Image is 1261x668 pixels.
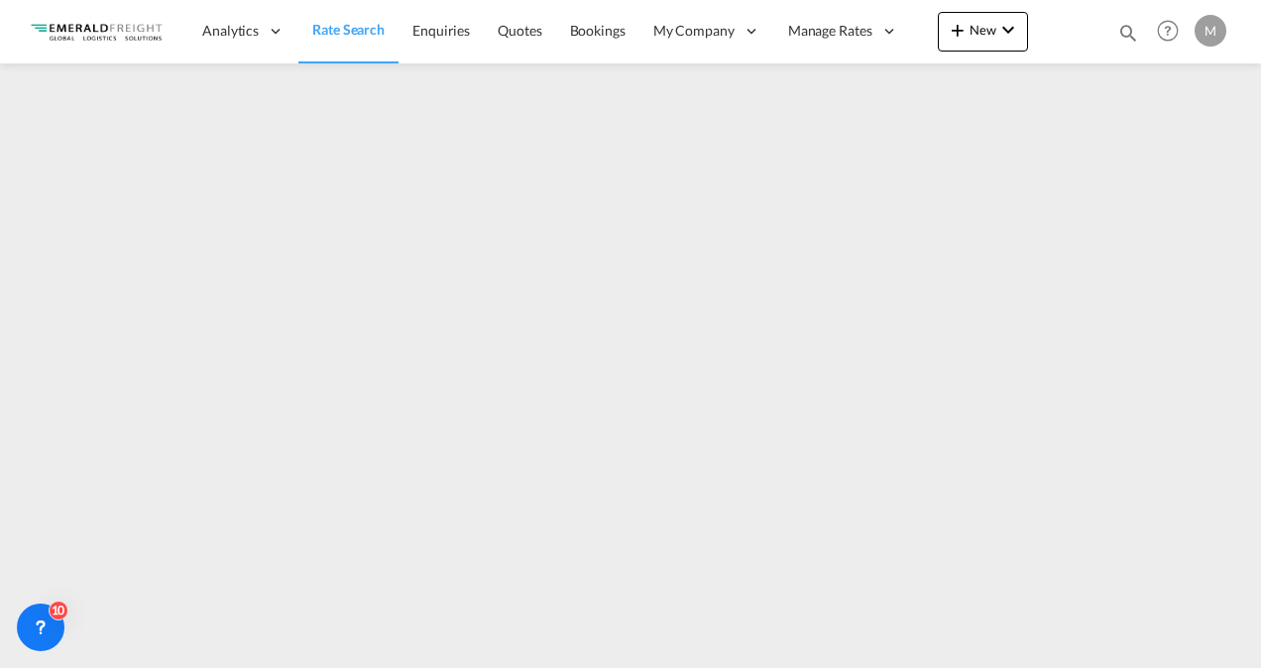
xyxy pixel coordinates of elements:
[498,22,541,39] span: Quotes
[946,22,1020,38] span: New
[570,22,626,39] span: Bookings
[938,12,1028,52] button: icon-plus 400-fgNewicon-chevron-down
[946,18,970,42] md-icon: icon-plus 400-fg
[996,18,1020,42] md-icon: icon-chevron-down
[788,21,872,41] span: Manage Rates
[1195,15,1226,47] div: M
[653,21,735,41] span: My Company
[1117,22,1139,52] div: icon-magnify
[412,22,470,39] span: Enquiries
[202,21,259,41] span: Analytics
[30,9,164,54] img: c4318bc049f311eda2ff698fe6a37287.png
[1151,14,1195,50] div: Help
[1151,14,1185,48] span: Help
[1117,22,1139,44] md-icon: icon-magnify
[312,21,385,38] span: Rate Search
